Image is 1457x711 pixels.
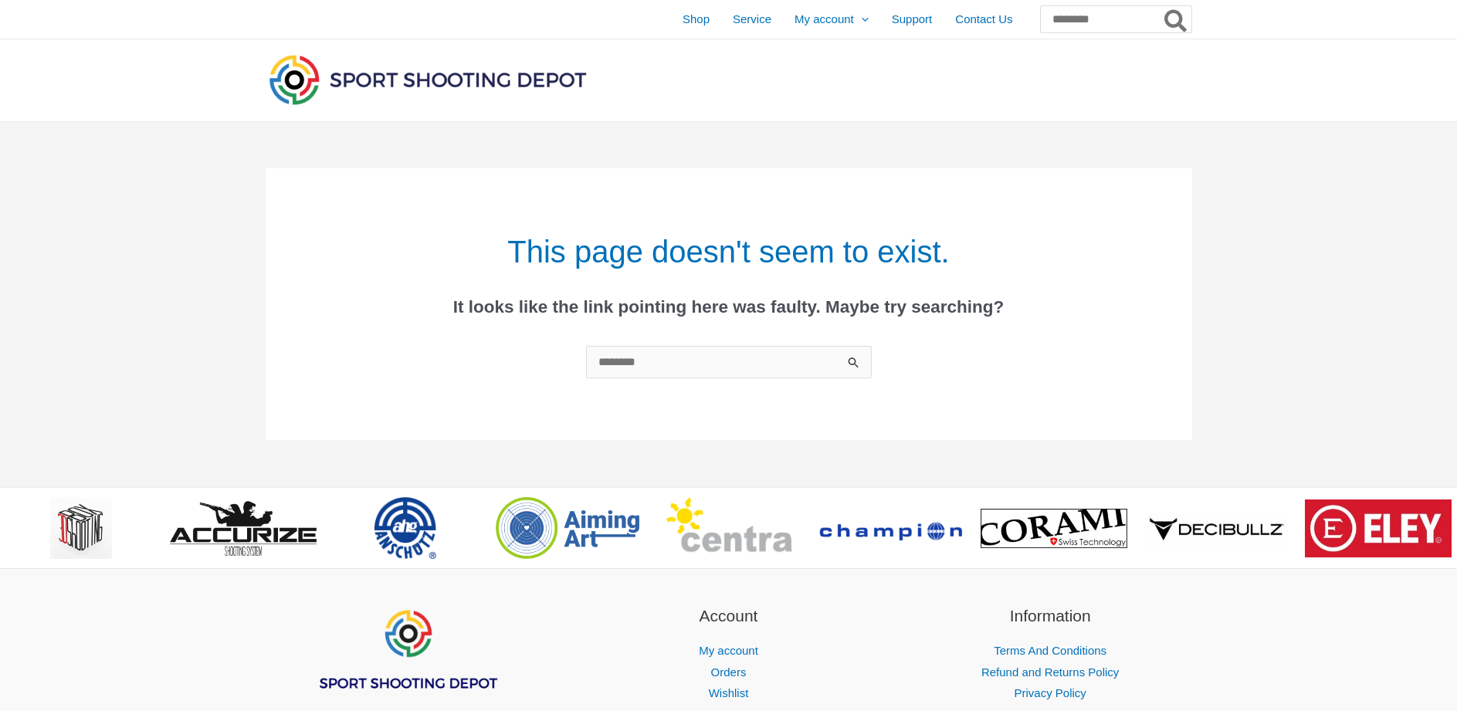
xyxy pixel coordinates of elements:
[587,604,870,704] aside: Footer Widget 2
[266,51,590,108] img: Sport Shooting Depot
[711,665,747,679] a: Orders
[909,604,1192,704] aside: Footer Widget 3
[699,644,758,657] a: My account
[994,644,1106,657] a: Terms And Conditions
[1305,499,1452,557] img: brand logo
[909,640,1192,705] nav: Information
[1014,686,1086,699] a: Privacy Policy
[1161,6,1191,32] button: Search
[587,640,870,705] nav: Account
[343,230,1115,273] h1: This page doesn't seem to exist.
[909,604,1192,628] h2: Information
[586,346,872,378] input: Search Submit
[709,686,749,699] a: Wishlist
[587,604,870,628] h2: Account
[343,291,1115,323] div: It looks like the link pointing here was faulty. Maybe try searching?
[981,665,1119,679] a: Refund and Returns Policy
